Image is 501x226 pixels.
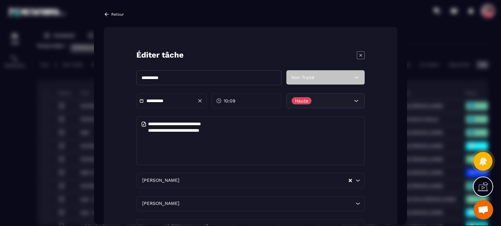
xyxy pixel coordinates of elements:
[474,200,493,219] div: Ouvrir le chat
[136,196,365,211] div: Search for option
[111,12,124,17] p: Retour
[141,200,181,207] span: [PERSON_NAME]
[181,200,354,207] input: Search for option
[291,75,314,80] span: Non Traité
[141,177,181,184] span: [PERSON_NAME]
[295,99,308,103] p: Haute
[181,177,348,184] input: Search for option
[349,178,352,183] button: Clear Selected
[136,50,184,60] p: Éditer tâche
[136,173,365,188] div: Search for option
[224,98,235,104] span: 10:09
